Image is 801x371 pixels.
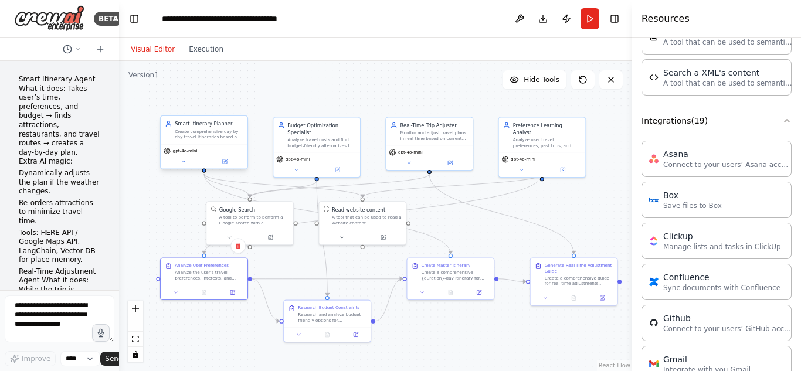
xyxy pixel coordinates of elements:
div: Analyze travel costs and find budget-friendly alternatives for attractions, restaurants, and tran... [287,137,355,148]
p: A tool that can be used to semantic search a query from a txt's content. [663,38,792,47]
div: Github [663,312,792,324]
div: Google Search [219,206,255,213]
g: Edge from 13159cfe-1ea4-4ca8-a6ec-6734804eb3c8 to 41e2864f-4988-44ea-97eb-b93a102530b9 [359,174,545,198]
button: No output available [436,288,466,297]
button: Open in side panel [250,233,290,241]
button: zoom in [128,301,143,316]
img: Logo [14,5,84,32]
div: A tool to perform to perform a Google search with a search_query. [219,215,289,226]
p: Connect to your users’ GitHub accounts [663,324,792,333]
div: Analyze the user's travel preferences, interests, and requirements for their trip to {destination... [175,270,243,281]
a: React Flow attribution [599,362,630,369]
p: Re-orders attractions to minimize travel time. [19,199,100,226]
div: Analyze User PreferencesAnalyze the user's travel preferences, interests, and requirements for th... [160,257,248,300]
span: gpt-4o-mini [286,156,310,162]
div: Create Master ItineraryCreate a comprehensive {duration}-day itinerary for {destination} that inc... [406,257,494,300]
button: toggle interactivity [128,347,143,362]
p: Connect to your users’ Asana accounts [663,160,792,169]
nav: breadcrumb [162,13,294,25]
g: Edge from e6dda49d-115d-4e66-94a3-49116d602416 to b0ff4179-0d0a-44b8-8d05-b2d2658b8c3b [498,275,526,285]
div: Clickup [663,230,781,242]
div: Real-Time Trip Adjuster [400,122,468,129]
g: Edge from 2de72954-5058-42a4-8cd6-438fa00ab9d1 to 87530dc3-765c-412c-99ab-6968f36d5fac [246,174,433,198]
button: Click to speak your automation idea [92,324,110,342]
span: gpt-4o-mini [398,149,423,155]
button: Open in side panel [363,233,403,241]
div: Research Budget Constraints [298,305,359,311]
button: zoom out [128,316,143,332]
div: Generate Real-Time Adjustment GuideCreate a comprehensive guide for real-time adjustments during ... [530,257,617,305]
button: Hide Tools [503,70,566,89]
div: Box [663,189,722,201]
div: Asana [663,148,792,160]
button: No output available [559,294,589,302]
img: XMLSearchTool [649,73,659,82]
g: Edge from 979b3f9b-da5f-44b7-9c61-457045bb60c2 to 31b5df25-7cf7-4164-9239-8e2e07c34fdb [252,275,280,325]
div: Preference Learning Analyst [513,122,581,136]
p: Tools: HERE API / Google Maps API, LangChain, Vector DB for place memory. [19,229,100,265]
div: Search a XML's content [663,67,792,79]
p: Save files to Box [663,201,722,210]
img: GitHub [649,318,659,328]
div: Create comprehensive day-by-day travel itineraries based on user preferences, time constraints, b... [175,129,243,140]
div: Create a comprehensive guide for real-time adjustments during the trip to {destination}. Research... [545,275,613,286]
div: Version 1 [128,70,159,80]
button: Open in side panel [317,166,357,174]
h4: Resources [642,12,690,26]
div: BETA [94,12,123,26]
div: Create a comprehensive {duration}-day itinerary for {destination} that incorporates user preferen... [422,270,490,281]
div: Read website content [332,206,385,213]
button: Switch to previous chat [58,42,86,56]
button: Send [100,352,137,366]
g: Edge from 31b5df25-7cf7-4164-9239-8e2e07c34fdb to e6dda49d-115d-4e66-94a3-49116d602416 [375,275,403,325]
button: Open in side panel [344,331,368,339]
p: Extra AI magic: [19,157,100,166]
div: Research and analyze budget-friendly options for {destination} within a {budget} budget. Find fre... [298,312,366,323]
button: No output available [189,288,219,297]
div: Analyze user travel preferences, past trips, and feedback to understand travel patterns and perso... [513,137,581,148]
button: Hide left sidebar [126,11,142,27]
button: No output available [313,331,342,339]
img: Box [649,195,659,205]
span: gpt-4o-mini [173,148,198,154]
g: Edge from a08c4846-d29a-414b-bb97-eb4e5c23debb to 87530dc3-765c-412c-99ab-6968f36d5fac [201,174,253,198]
div: Budget Optimization SpecialistAnalyze travel costs and find budget-friendly alternatives for attr... [273,117,361,178]
div: Gmail [663,353,751,365]
li: Real-Time Adjustment Agent What it does: While the trip is ongoing, checks: [19,267,100,304]
img: ClickUp [649,236,659,246]
img: SerpApiGoogleSearchTool [211,206,216,212]
p: Manage lists and tasks in ClickUp [663,242,781,251]
li: Smart Itinerary Agent What it does: Takes user’s time, preferences, and budget → finds attraction... [19,75,100,157]
div: Preference Learning AnalystAnalyze user travel preferences, past trips, and feedback to understan... [498,117,586,178]
button: fit view [128,332,143,347]
div: ScrapeWebsiteToolRead website contentA tool that can be used to read a website content. [318,201,406,245]
p: Sync documents with Confluence [663,283,780,292]
button: Integrations(19) [642,105,792,136]
g: Edge from 2de72954-5058-42a4-8cd6-438fa00ab9d1 to b0ff4179-0d0a-44b8-8d05-b2d2658b8c3b [426,174,577,254]
div: Create Master Itinerary [422,263,471,268]
button: Improve [5,351,56,366]
img: Confluence [649,277,659,287]
div: A tool that can be used to read a website content. [332,215,402,226]
div: SerpApiGoogleSearchToolGoogle SearchA tool to perform to perform a Google search with a search_qu... [206,201,294,245]
div: Smart Itinerary PlannerCreate comprehensive day-by-day travel itineraries based on user preferenc... [160,117,248,171]
button: Start a new chat [91,42,110,56]
span: Hide Tools [524,75,559,84]
div: Smart Itinerary Planner [175,120,243,127]
button: Open in side panel [543,166,583,174]
div: Analyze User Preferences [175,263,229,268]
button: Visual Editor [124,42,182,56]
div: Monitor and adjust travel plans in real-time based on current conditions like weather, traffic, a... [400,130,468,141]
p: Dynamically adjusts the plan if the weather changes. [19,169,100,196]
g: Edge from 979b3f9b-da5f-44b7-9c61-457045bb60c2 to e6dda49d-115d-4e66-94a3-49116d602416 [252,275,403,282]
div: Generate Real-Time Adjustment Guide [545,263,613,274]
img: Asana [649,154,659,164]
button: Delete node [230,238,246,253]
span: Send [105,354,123,363]
div: Research Budget ConstraintsResearch and analyze budget-friendly options for {destination} within ... [283,299,371,342]
button: Open in side panel [467,288,491,297]
div: Confluence [663,271,780,283]
button: Open in side panel [205,157,245,165]
div: Budget Optimization Specialist [287,122,355,136]
p: A tool that can be used to semantic search a query from a XML's content. [663,79,792,88]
